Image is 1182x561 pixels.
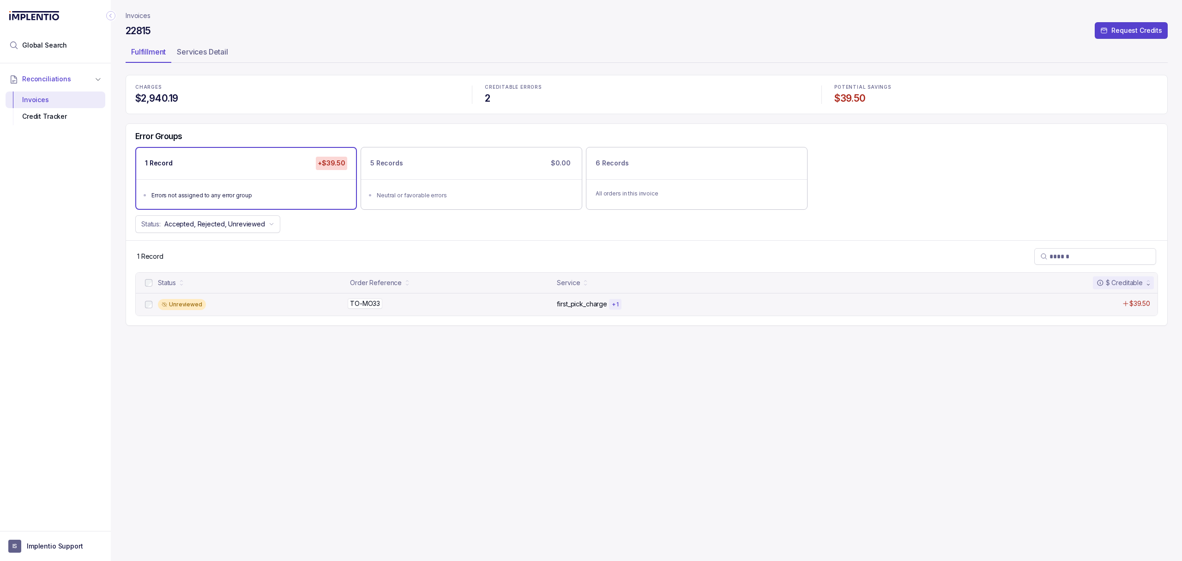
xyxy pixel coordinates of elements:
p: Accepted, Rejected, Unreviewed [164,220,265,229]
div: Reconciliations [6,90,105,127]
button: Status:Accepted, Rejected, Unreviewed [135,215,280,233]
div: Remaining page entries [137,252,163,261]
nav: breadcrumb [126,11,151,20]
div: Status [158,278,176,287]
p: 1 Record [137,252,163,261]
div: Errors not assigned to any error group [151,191,346,200]
p: All orders in this invoice [596,189,798,198]
div: Service [557,278,580,287]
span: User initials [8,540,21,553]
h4: $2,940.19 [135,92,459,105]
span: Reconciliations [22,74,71,84]
ul: Tab Group [126,44,1168,63]
h4: $39.50 [834,92,1158,105]
p: $39.50 [1129,299,1150,308]
input: checkbox-checkbox [145,279,152,287]
p: CREDITABLE ERRORS [485,85,808,90]
p: POTENTIAL SAVINGS [834,85,1158,90]
li: Tab Fulfillment [126,44,171,63]
div: Collapse Icon [105,10,116,21]
h4: 2 [485,92,808,105]
p: Status: [141,220,161,229]
button: Request Credits [1095,22,1168,39]
p: + 1 [612,301,619,308]
p: Implentio Support [27,542,83,551]
p: first_pick_charge [557,299,607,309]
h4: 22815 [126,24,151,37]
div: Neutral or favorable errors [377,191,572,200]
p: 1 Record [145,159,173,168]
a: Invoices [126,11,151,20]
div: Credit Tracker [13,108,98,125]
p: Services Detail [177,46,228,57]
p: CHARGES [135,85,459,90]
button: Reconciliations [6,69,105,89]
div: Order Reference [350,278,402,287]
p: $0.00 [549,157,573,170]
div: Unreviewed [158,299,206,310]
button: User initialsImplentio Support [8,540,103,553]
div: Invoices [13,91,98,108]
span: Global Search [22,41,67,50]
p: Request Credits [1111,26,1162,35]
p: 6 Records [596,159,629,168]
li: Tab Services Detail [171,44,234,63]
h5: Error Groups [135,131,182,141]
input: checkbox-checkbox [145,301,152,308]
p: +$39.50 [316,157,347,170]
p: Fulfillment [131,46,166,57]
p: 5 Records [370,159,403,168]
p: TO-MO33 [348,299,382,309]
div: $ Creditable [1097,278,1143,287]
